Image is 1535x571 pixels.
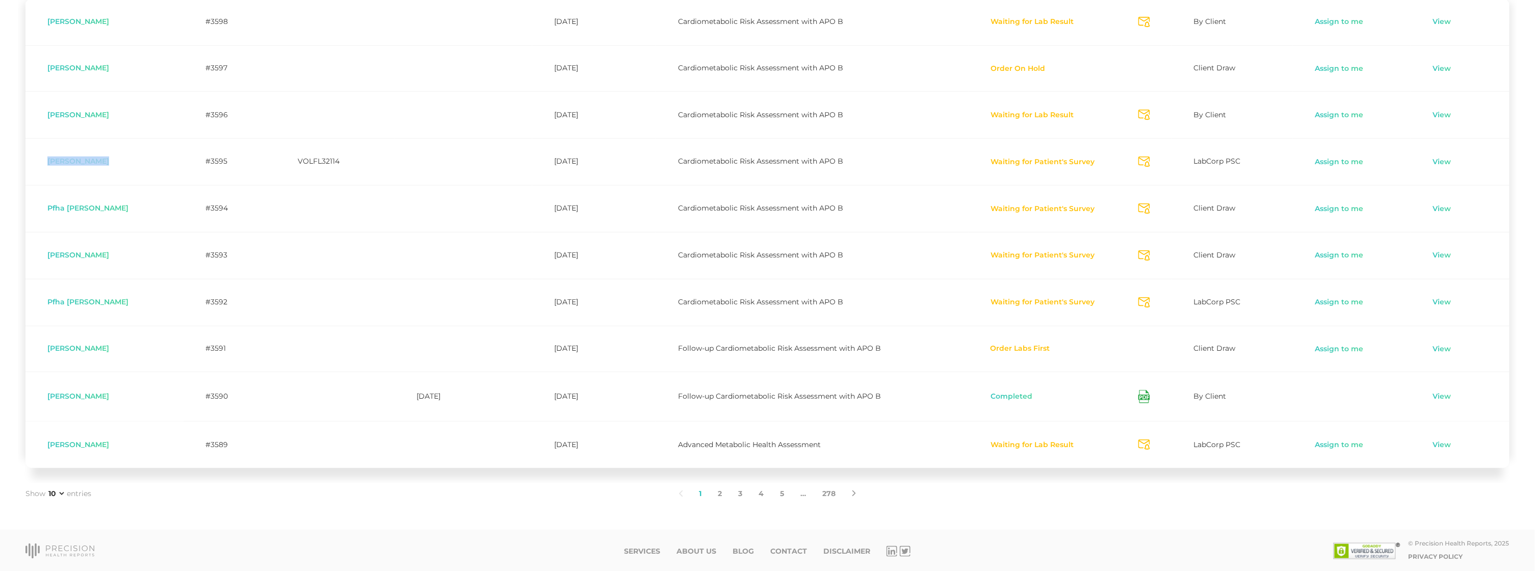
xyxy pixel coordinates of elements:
[1314,297,1364,307] a: Assign to me
[1433,64,1452,74] a: View
[1433,344,1452,354] a: View
[532,185,656,232] td: [DATE]
[624,547,660,556] a: Services
[991,17,1075,27] button: Waiting for Lab Result
[678,344,881,353] span: Follow-up Cardiometabolic Risk Assessment with APO B
[1314,250,1364,261] a: Assign to me
[1194,297,1241,306] span: LabCorp PSC
[678,110,843,119] span: Cardiometabolic Risk Assessment with APO B
[1194,392,1227,401] span: By Client
[184,421,276,468] td: #3589
[1334,543,1400,559] img: SSL site seal - click to verify
[47,297,128,306] span: Pfha [PERSON_NAME]
[1138,439,1150,450] svg: Send Notification
[991,297,1096,307] button: Waiting for Patient's Survey
[1433,297,1452,307] a: View
[991,64,1046,74] button: Order On Hold
[1138,203,1150,214] svg: Send Notification
[184,185,276,232] td: #3594
[46,488,66,499] select: Showentries
[532,326,656,372] td: [DATE]
[815,483,844,505] a: 278
[47,392,109,401] span: [PERSON_NAME]
[1433,157,1452,167] a: View
[184,372,276,421] td: #3590
[1194,250,1236,259] span: Client Draw
[47,63,109,72] span: [PERSON_NAME]
[1194,344,1236,353] span: Client Draw
[678,17,843,26] span: Cardiometabolic Risk Assessment with APO B
[770,547,807,556] a: Contact
[1314,204,1364,214] a: Assign to me
[1194,203,1236,213] span: Client Draw
[1194,440,1241,449] span: LabCorp PSC
[678,250,843,259] span: Cardiometabolic Risk Assessment with APO B
[532,279,656,326] td: [DATE]
[1138,297,1150,308] svg: Send Notification
[47,250,109,259] span: [PERSON_NAME]
[25,488,91,499] label: Show entries
[733,547,754,556] a: Blog
[532,138,656,185] td: [DATE]
[47,203,128,213] span: Pfha [PERSON_NAME]
[1433,110,1452,120] a: View
[184,232,276,279] td: #3593
[1194,63,1236,72] span: Client Draw
[1194,157,1241,166] span: LabCorp PSC
[1409,553,1463,560] a: Privacy Policy
[823,547,870,556] a: Disclaimer
[47,157,109,166] span: [PERSON_NAME]
[677,547,716,556] a: About Us
[1433,440,1452,450] a: View
[731,483,751,505] a: 3
[991,110,1075,120] button: Waiting for Lab Result
[1138,110,1150,120] svg: Send Notification
[184,91,276,138] td: #3596
[991,157,1096,167] button: Waiting for Patient's Survey
[710,483,731,505] a: 2
[1314,110,1364,120] a: Assign to me
[678,63,843,72] span: Cardiometabolic Risk Assessment with APO B
[1409,539,1510,547] div: © Precision Health Reports, 2025
[678,203,843,213] span: Cardiometabolic Risk Assessment with APO B
[1194,17,1227,26] span: By Client
[991,250,1096,261] button: Waiting for Patient's Survey
[532,372,656,421] td: [DATE]
[276,138,395,185] td: VOLFL32114
[184,45,276,92] td: #3597
[184,138,276,185] td: #3595
[532,45,656,92] td: [DATE]
[1138,250,1150,261] svg: Send Notification
[47,440,109,449] span: [PERSON_NAME]
[678,392,881,401] span: Follow-up Cardiometabolic Risk Assessment with APO B
[991,392,1033,402] button: Completed
[1314,157,1364,167] a: Assign to me
[1314,17,1364,27] a: Assign to me
[1314,344,1364,354] a: Assign to me
[47,17,109,26] span: [PERSON_NAME]
[1194,110,1227,119] span: By Client
[772,483,793,505] a: 5
[532,232,656,279] td: [DATE]
[991,345,1050,353] span: Order Labs First
[184,279,276,326] td: #3592
[678,440,821,449] span: Advanced Metabolic Health Assessment
[1433,17,1452,27] a: View
[991,204,1096,214] button: Waiting for Patient's Survey
[1433,392,1452,402] a: View
[1138,17,1150,28] svg: Send Notification
[991,440,1075,450] button: Waiting for Lab Result
[47,344,109,353] span: [PERSON_NAME]
[678,157,843,166] span: Cardiometabolic Risk Assessment with APO B
[1433,250,1452,261] a: View
[1314,64,1364,74] a: Assign to me
[1314,440,1364,450] a: Assign to me
[532,421,656,468] td: [DATE]
[751,483,772,505] a: 4
[1433,204,1452,214] a: View
[47,110,109,119] span: [PERSON_NAME]
[395,372,532,421] td: [DATE]
[678,297,843,306] span: Cardiometabolic Risk Assessment with APO B
[1138,157,1150,167] svg: Send Notification
[532,91,656,138] td: [DATE]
